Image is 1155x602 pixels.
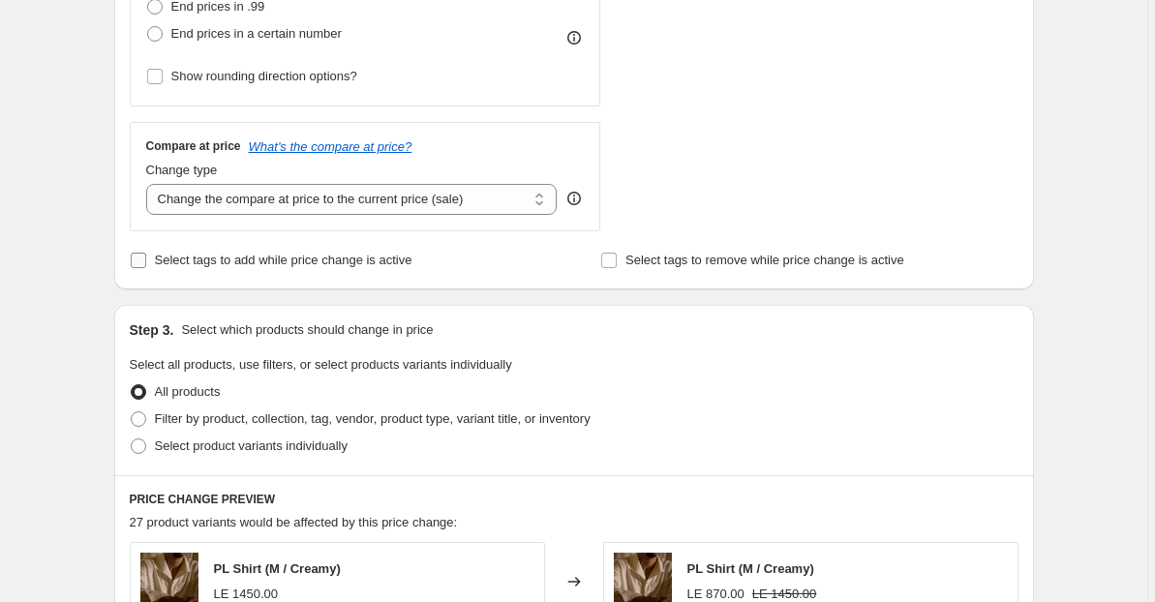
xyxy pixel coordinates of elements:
span: Show rounding direction options? [171,69,357,83]
span: Filter by product, collection, tag, vendor, product type, variant title, or inventory [155,411,591,426]
h6: PRICE CHANGE PREVIEW [130,492,1018,507]
span: Select product variants individually [155,438,348,453]
span: Change type [146,163,218,177]
span: 27 product variants would be affected by this price change: [130,515,458,529]
p: Select which products should change in price [181,320,433,340]
span: PL Shirt (M / Creamy) [687,561,814,576]
h2: Step 3. [130,320,174,340]
h3: Compare at price [146,138,241,154]
span: End prices in a certain number [171,26,342,41]
span: Select tags to add while price change is active [155,253,412,267]
span: PL Shirt (M / Creamy) [214,561,341,576]
span: Select tags to remove while price change is active [625,253,904,267]
span: All products [155,384,221,399]
div: help [564,189,584,208]
button: What's the compare at price? [249,139,412,154]
span: Select all products, use filters, or select products variants individually [130,357,512,372]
